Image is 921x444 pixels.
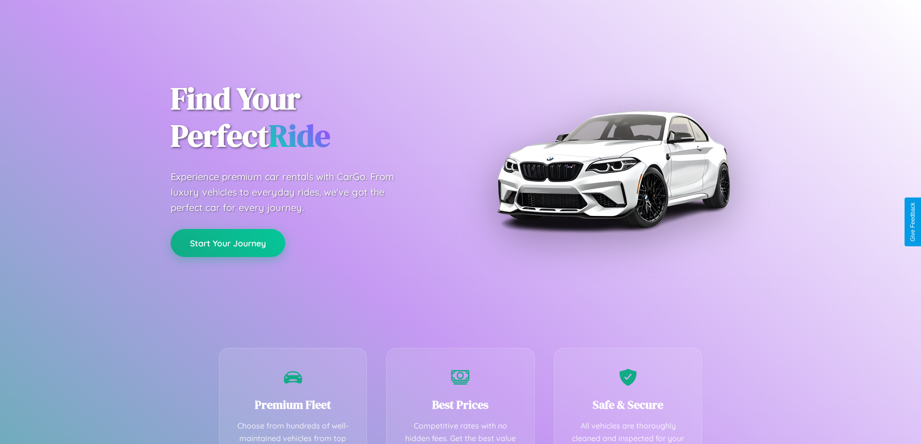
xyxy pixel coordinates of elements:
img: Premium BMW car rental vehicle [492,48,734,290]
button: Start Your Journey [171,229,285,257]
h3: Best Prices [401,397,520,413]
h3: Safe & Secure [569,397,687,413]
h1: Find Your Perfect [171,80,446,155]
p: Experience premium car rentals with CarGo. From luxury vehicles to everyday rides, we've got the ... [171,169,412,215]
div: Give Feedback [909,202,916,242]
h3: Premium Fleet [234,397,352,413]
span: Ride [269,115,330,157]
